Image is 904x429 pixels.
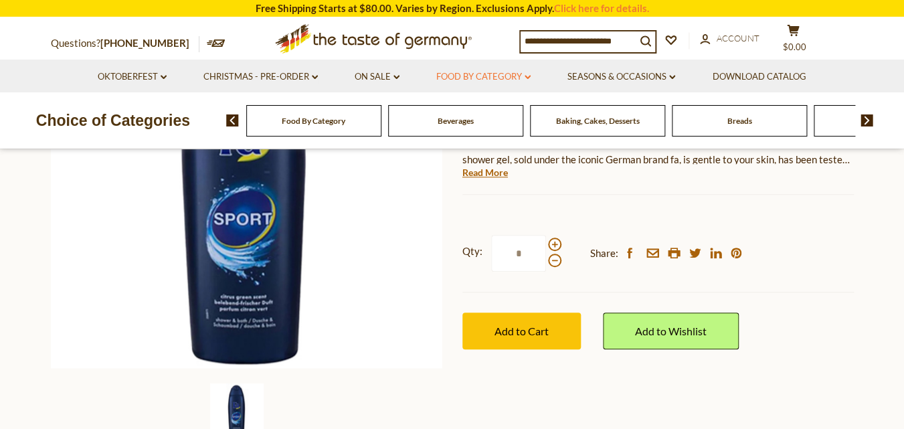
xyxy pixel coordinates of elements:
p: Pamper your body with a pleasant, awakening fragrance of citrus herb. This pH-neutral shower gel,... [462,135,854,168]
a: Christmas - PRE-ORDER [203,70,318,84]
a: Oktoberfest [98,70,167,84]
img: previous arrow [226,114,239,126]
a: Account [700,31,759,46]
a: Baking, Cakes, Desserts [555,116,639,126]
a: Seasons & Occasions [567,70,675,84]
span: Share: [590,245,618,262]
a: Food By Category [436,70,531,84]
strong: Qty: [462,243,482,260]
a: Beverages [438,116,474,126]
a: On Sale [355,70,399,84]
span: Account [717,33,759,44]
a: Download Catalog [712,70,806,84]
a: Click here for details. [554,2,649,14]
a: Add to Wishlist [603,313,739,349]
input: Qty: [491,235,546,272]
img: next arrow [861,114,873,126]
span: $0.00 [783,41,806,52]
a: [PHONE_NUMBER] [100,37,189,49]
span: Add to Cart [494,325,549,337]
button: $0.00 [774,24,814,58]
a: Breads [727,116,751,126]
p: Questions? [51,35,199,52]
a: Read More [462,166,508,179]
a: Food By Category [282,116,345,126]
button: Add to Cart [462,313,581,349]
